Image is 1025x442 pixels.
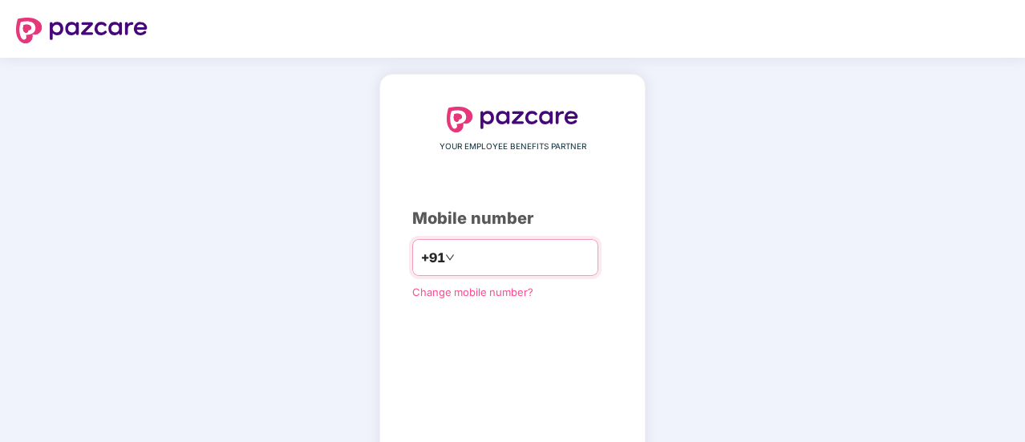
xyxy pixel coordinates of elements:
span: YOUR EMPLOYEE BENEFITS PARTNER [440,140,586,153]
div: Mobile number [412,206,613,231]
span: down [445,253,455,262]
img: logo [447,107,578,132]
a: Change mobile number? [412,286,533,298]
img: logo [16,18,148,43]
span: +91 [421,248,445,268]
